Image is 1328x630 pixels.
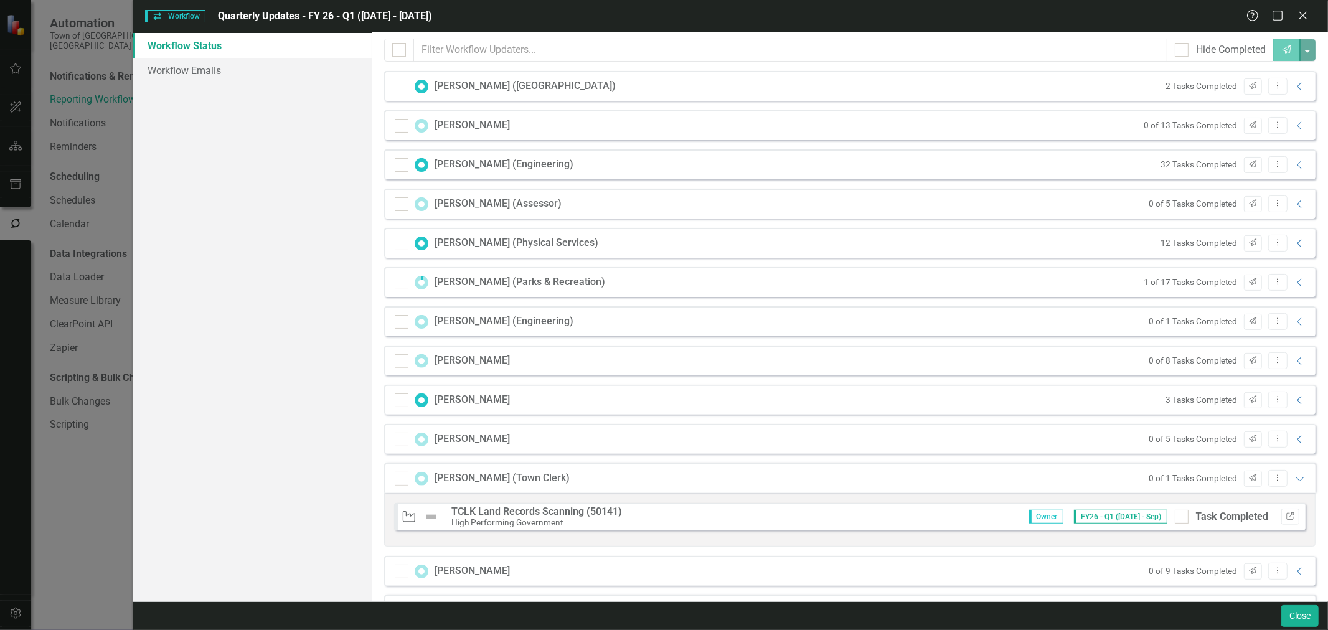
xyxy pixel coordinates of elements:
[435,157,573,172] div: [PERSON_NAME] (Engineering)
[435,236,598,250] div: [PERSON_NAME] (Physical Services)
[1149,355,1238,367] small: 0 of 8 Tasks Completed
[1144,120,1238,131] small: 0 of 13 Tasks Completed
[435,393,510,407] div: [PERSON_NAME]
[218,10,432,22] span: Quarterly Updates - FY 26 - Q1 ([DATE] - [DATE])
[435,314,573,329] div: [PERSON_NAME] (Engineering)
[1149,472,1238,484] small: 0 of 1 Tasks Completed
[145,10,205,22] span: Workflow
[1149,316,1238,327] small: 0 of 1 Tasks Completed
[1144,276,1238,288] small: 1 of 17 Tasks Completed
[1281,605,1319,627] button: Close
[435,275,605,289] div: [PERSON_NAME] (Parks & Recreation)
[1161,237,1238,249] small: 12 Tasks Completed
[451,505,622,517] strong: TCLK Land Records Scanning (50141)
[435,79,616,93] div: [PERSON_NAME] ([GEOGRAPHIC_DATA])
[451,517,563,527] small: High Performing Government
[423,509,440,524] img: Not Defined
[435,354,510,368] div: [PERSON_NAME]
[1149,198,1238,210] small: 0 of 5 Tasks Completed
[435,118,510,133] div: [PERSON_NAME]
[1149,433,1238,445] small: 0 of 5 Tasks Completed
[435,432,510,446] div: [PERSON_NAME]
[1029,510,1063,524] span: Owner
[133,33,372,58] a: Workflow Status
[1166,80,1238,92] small: 2 Tasks Completed
[1149,565,1238,577] small: 0 of 9 Tasks Completed
[1196,43,1266,57] div: Hide Completed
[435,197,562,211] div: [PERSON_NAME] (Assessor)
[1166,394,1238,406] small: 3 Tasks Completed
[435,564,510,578] div: [PERSON_NAME]
[435,471,570,486] div: [PERSON_NAME] (Town Clerk)
[1074,510,1167,524] span: FY26 - Q1 ([DATE] - Sep)
[1161,159,1238,171] small: 32 Tasks Completed
[133,58,372,83] a: Workflow Emails
[413,39,1167,62] input: Filter Workflow Updaters...
[1196,510,1269,524] div: Task Completed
